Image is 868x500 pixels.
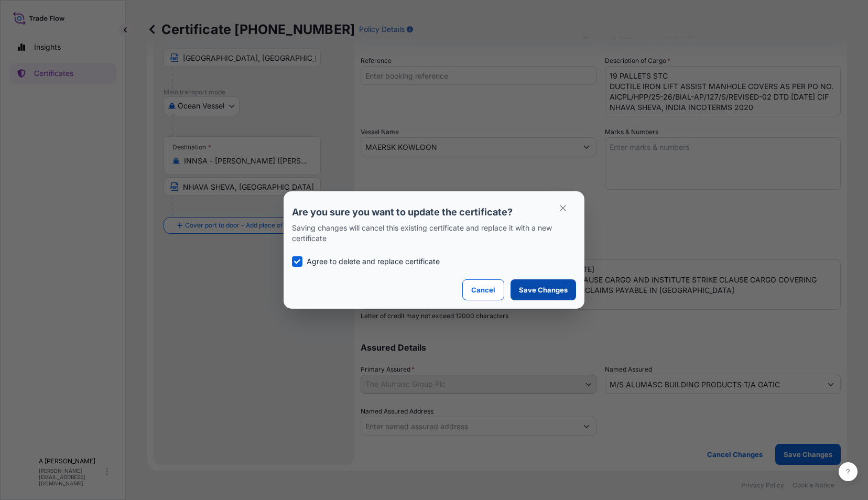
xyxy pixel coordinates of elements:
p: Save Changes [519,285,568,295]
p: Cancel [471,285,495,295]
p: Are you sure you want to update the certificate? [292,206,576,219]
button: Save Changes [511,279,576,300]
p: Agree to delete and replace certificate [307,256,440,267]
button: Cancel [462,279,504,300]
p: Saving changes will cancel this existing certificate and replace it with a new certificate [292,223,576,244]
